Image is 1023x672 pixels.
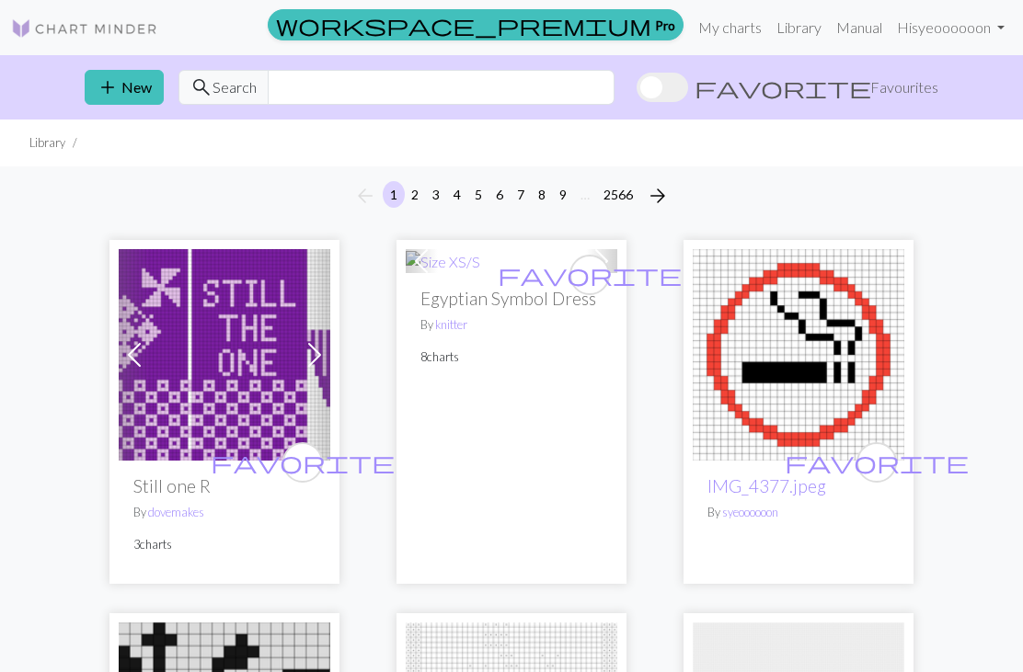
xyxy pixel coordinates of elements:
span: arrow_forward [647,183,669,209]
p: By [133,504,316,521]
button: Next [639,181,676,211]
p: 8 charts [420,348,603,366]
img: Logo [11,17,158,40]
label: Show favourites [637,70,938,105]
a: knitter [435,317,467,332]
a: Library [769,9,829,46]
button: 7 [510,181,532,208]
a: My charts [691,9,769,46]
a: Hisyeoooooon [890,9,1012,46]
span: favorite [211,448,395,476]
span: add [97,74,119,100]
span: search [190,74,213,100]
button: New [85,70,164,105]
a: Pro [268,9,684,40]
button: 1 [383,181,405,208]
button: 2 [404,181,426,208]
i: favourite [498,256,682,293]
a: Manual [829,9,890,46]
a: dovemakes [148,505,204,519]
a: IMG_4377.jpeg [707,475,826,496]
span: favorite [498,260,682,289]
button: 3 [425,181,447,208]
i: favourite [785,444,969,481]
p: By [707,504,890,521]
span: favorite [785,448,969,476]
li: Library [29,134,65,152]
span: Favourites [870,76,938,98]
span: Search [213,76,257,98]
button: favourite [856,442,897,483]
nav: Page navigation [347,181,676,211]
a: syeoooooon [722,505,778,519]
img: IMG_4377.jpeg [693,249,904,461]
button: 2566 [596,181,640,208]
span: favorite [695,74,871,100]
h2: Egyptian Symbol Dress [420,288,603,309]
p: 3 charts [133,536,316,553]
button: 5 [467,181,489,208]
button: favourite [569,255,610,295]
button: favourite [282,442,323,483]
h2: Still one R [133,475,316,496]
a: Still one R [119,344,330,361]
button: 6 [489,181,511,208]
button: 4 [446,181,468,208]
a: IMG_4377.jpeg [693,344,904,361]
img: Size XS/S [406,251,480,273]
p: By [420,316,603,334]
i: favourite [211,444,395,481]
i: Next [647,185,669,207]
img: Still one R [119,249,330,461]
a: Size XS/S [406,251,480,268]
button: 9 [552,181,574,208]
button: 8 [531,181,553,208]
span: workspace_premium [276,12,651,38]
